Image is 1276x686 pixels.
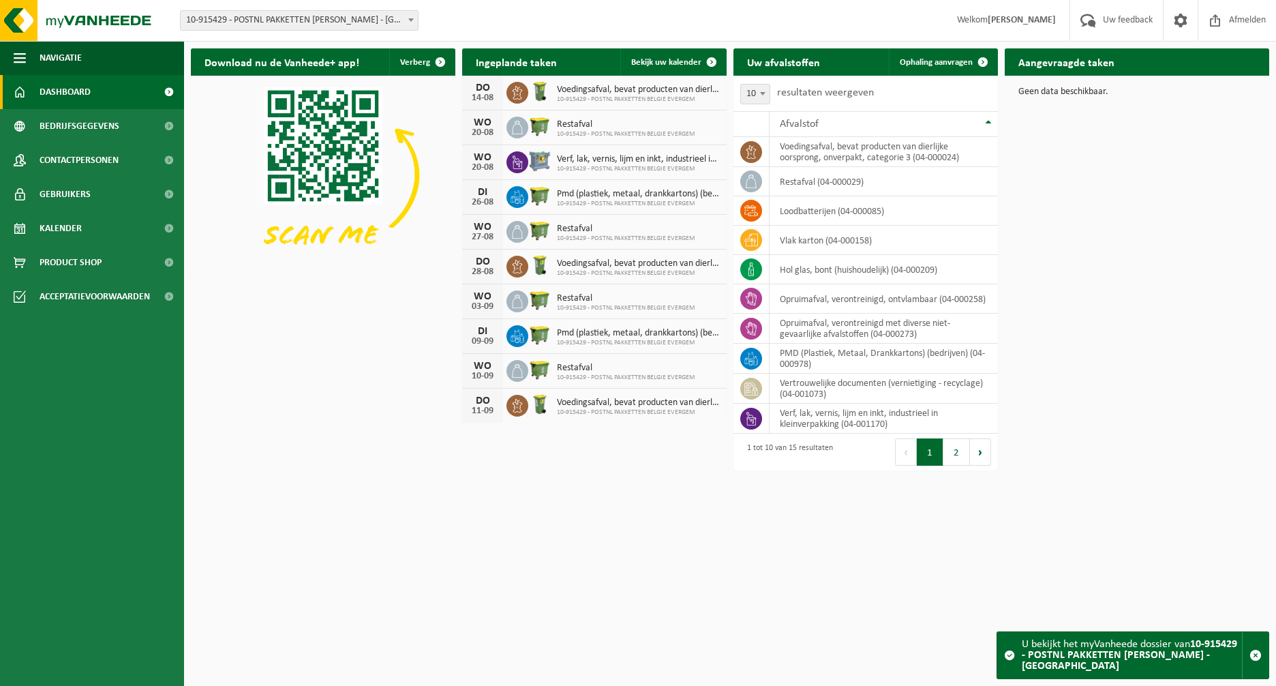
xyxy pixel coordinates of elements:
[528,323,551,346] img: WB-1100-HPE-GN-50
[780,119,819,130] span: Afvalstof
[40,143,119,177] span: Contactpersonen
[191,48,373,75] h2: Download nu de Vanheede+ app!
[469,187,496,198] div: DI
[40,177,91,211] span: Gebruikers
[528,115,551,138] img: WB-1100-HPE-GN-50
[917,438,943,466] button: 1
[557,200,720,208] span: 10-915429 - POSTNL PAKKETTEN BELGIE EVERGEM
[1018,87,1256,97] p: Geen data beschikbaar.
[557,95,720,104] span: 10-915429 - POSTNL PAKKETTEN BELGIE EVERGEM
[462,48,571,75] h2: Ingeplande taken
[777,87,874,98] label: resultaten weergeven
[181,11,418,30] span: 10-915429 - POSTNL PAKKETTEN BELGIE EVERGEM - EVERGEM
[631,58,701,67] span: Bekijk uw kalender
[988,15,1056,25] strong: [PERSON_NAME]
[469,361,496,372] div: WO
[557,269,720,278] span: 10-915429 - POSTNL PAKKETTEN BELGIE EVERGEM
[528,288,551,312] img: WB-1100-HPE-GN-50
[770,404,998,434] td: verf, lak, vernis, lijm en inkt, industrieel in kleinverpakking (04-001170)
[740,437,833,467] div: 1 tot 10 van 15 resultaten
[900,58,973,67] span: Ophaling aanvragen
[895,438,917,466] button: Previous
[469,406,496,416] div: 11-09
[733,48,834,75] h2: Uw afvalstoffen
[740,84,770,104] span: 10
[557,235,695,243] span: 10-915429 - POSTNL PAKKETTEN BELGIE EVERGEM
[770,255,998,284] td: hol glas, bont (huishoudelijk) (04-000209)
[528,393,551,416] img: WB-0140-HPE-GN-50
[469,396,496,406] div: DO
[557,130,695,138] span: 10-915429 - POSTNL PAKKETTEN BELGIE EVERGEM
[469,163,496,173] div: 20-08
[469,256,496,267] div: DO
[889,48,997,76] a: Ophaling aanvragen
[557,339,720,347] span: 10-915429 - POSTNL PAKKETTEN BELGIE EVERGEM
[557,374,695,382] span: 10-915429 - POSTNL PAKKETTEN BELGIE EVERGEM
[557,154,720,165] span: Verf, lak, vernis, lijm en inkt, industrieel in kleinverpakking
[40,41,82,75] span: Navigatie
[770,374,998,404] td: vertrouwelijke documenten (vernietiging - recyclage) (04-001073)
[557,224,695,235] span: Restafval
[770,314,998,344] td: opruimafval, verontreinigd met diverse niet-gevaarlijke afvalstoffen (04-000273)
[1022,632,1242,678] div: U bekijkt het myVanheede dossier van
[557,293,695,304] span: Restafval
[469,93,496,103] div: 14-08
[469,267,496,277] div: 28-08
[557,189,720,200] span: Pmd (plastiek, metaal, drankkartons) (bedrijven)
[557,328,720,339] span: Pmd (plastiek, metaal, drankkartons) (bedrijven)
[469,152,496,163] div: WO
[528,184,551,207] img: WB-1100-HPE-GN-50
[400,58,430,67] span: Verberg
[528,219,551,242] img: WB-1100-HPE-GN-50
[970,438,991,466] button: Next
[40,109,119,143] span: Bedrijfsgegevens
[469,128,496,138] div: 20-08
[469,291,496,302] div: WO
[528,80,551,103] img: WB-0140-HPE-GN-50
[469,372,496,381] div: 10-09
[557,408,720,417] span: 10-915429 - POSTNL PAKKETTEN BELGIE EVERGEM
[770,167,998,196] td: restafval (04-000029)
[191,76,455,274] img: Download de VHEPlus App
[557,165,720,173] span: 10-915429 - POSTNL PAKKETTEN BELGIE EVERGEM
[557,85,720,95] span: Voedingsafval, bevat producten van dierlijke oorsprong, onverpakt, categorie 3
[770,196,998,226] td: loodbatterijen (04-000085)
[557,363,695,374] span: Restafval
[770,226,998,255] td: vlak karton (04-000158)
[40,245,102,280] span: Product Shop
[1005,48,1128,75] h2: Aangevraagde taken
[469,337,496,346] div: 09-09
[557,258,720,269] span: Voedingsafval, bevat producten van dierlijke oorsprong, onverpakt, categorie 3
[469,233,496,242] div: 27-08
[770,344,998,374] td: PMD (Plastiek, Metaal, Drankkartons) (bedrijven) (04-000978)
[469,83,496,93] div: DO
[40,75,91,109] span: Dashboard
[770,284,998,314] td: opruimafval, verontreinigd, ontvlambaar (04-000258)
[528,358,551,381] img: WB-1100-HPE-GN-50
[557,398,720,408] span: Voedingsafval, bevat producten van dierlijke oorsprong, onverpakt, categorie 3
[389,48,454,76] button: Verberg
[528,149,551,173] img: PB-AP-0800-MET-02-01
[557,304,695,312] span: 10-915429 - POSTNL PAKKETTEN BELGIE EVERGEM
[943,438,970,466] button: 2
[469,222,496,233] div: WO
[40,280,150,314] span: Acceptatievoorwaarden
[469,326,496,337] div: DI
[770,137,998,167] td: voedingsafval, bevat producten van dierlijke oorsprong, onverpakt, categorie 3 (04-000024)
[557,119,695,130] span: Restafval
[620,48,725,76] a: Bekijk uw kalender
[528,254,551,277] img: WB-0140-HPE-GN-50
[741,85,770,104] span: 10
[1022,639,1237,672] strong: 10-915429 - POSTNL PAKKETTEN [PERSON_NAME] - [GEOGRAPHIC_DATA]
[469,117,496,128] div: WO
[40,211,82,245] span: Kalender
[180,10,419,31] span: 10-915429 - POSTNL PAKKETTEN BELGIE EVERGEM - EVERGEM
[469,302,496,312] div: 03-09
[469,198,496,207] div: 26-08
